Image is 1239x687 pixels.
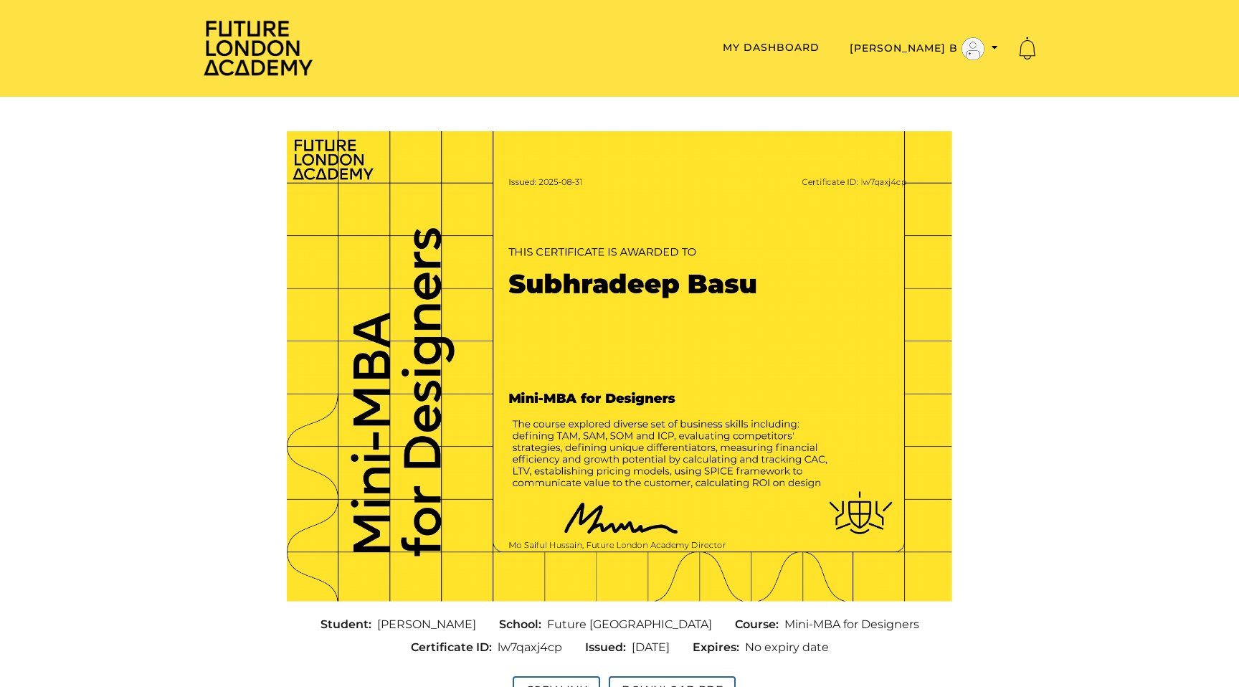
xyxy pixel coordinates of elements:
[498,639,562,656] span: lw7qaxj4cp
[377,616,476,633] span: [PERSON_NAME]
[201,19,315,77] img: Home Page
[784,616,919,633] span: Mini-MBA for Designers
[693,639,745,656] span: Expires:
[585,639,632,656] span: Issued:
[287,131,952,601] img: Certificate
[499,616,547,633] span: School:
[735,616,784,633] span: Course:
[845,37,1002,61] button: Toggle menu
[321,616,377,633] span: Student:
[632,639,670,656] span: [DATE]
[411,639,498,656] span: Certificate ID:
[547,616,712,633] span: Future [GEOGRAPHIC_DATA]
[745,639,829,656] span: No expiry date
[723,41,820,54] a: My Dashboard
